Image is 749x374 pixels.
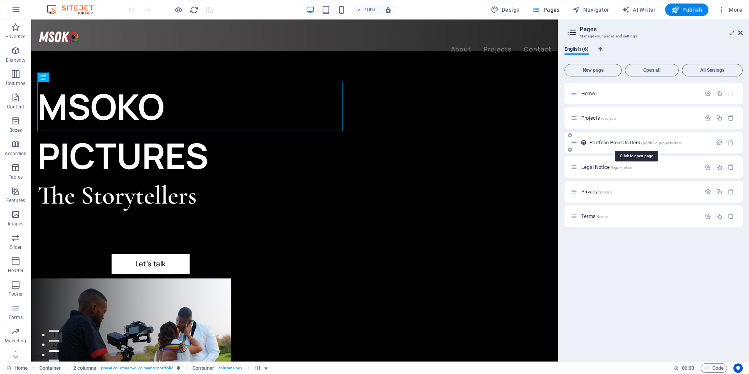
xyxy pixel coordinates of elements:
div: Remove [728,115,734,121]
p: Features [6,197,25,204]
div: Duplicate [716,90,722,97]
span: /privacy [598,190,612,194]
h6: 100% [364,5,377,14]
span: Click to select. Double-click to edit [73,363,97,373]
span: Open all [628,68,675,73]
i: On resize automatically adjust zoom level to fit chosen device. [385,6,392,13]
button: More [715,4,745,16]
span: Click to open page [581,189,612,195]
button: AI Writer [619,4,659,16]
button: New page [564,64,622,76]
div: Remove [728,188,734,195]
span: . preset-columns-two-v2-banner-portfolio [99,363,174,373]
a: Click to cancel selection. Double-click to open Pages [6,363,28,373]
span: /projects [601,116,616,121]
div: Privacy/privacy [579,189,701,194]
div: Settings [705,115,711,121]
span: New page [568,68,618,73]
p: Favorites [5,34,25,40]
button: 100% [353,5,380,14]
div: Settings [716,139,722,146]
p: Boxes [9,127,22,133]
i: Reload page [190,5,199,14]
i: Element contains an animation [264,366,268,370]
div: Settings [705,164,711,170]
span: . columns-box [217,363,242,373]
button: Design [488,4,523,16]
div: Language Tabs [564,46,743,61]
button: Pages [529,4,563,16]
div: Design (Ctrl+Alt+Y) [488,4,523,16]
span: Click to select. Double-click to edit [39,363,61,373]
i: This element is a customizable preset [177,366,180,370]
div: This layout is used as a template for all items (e.g. a blog post) of this collection. The conten... [580,139,587,146]
span: Code [704,363,724,373]
button: Publish [665,4,708,16]
p: Images [8,221,24,227]
button: 3 [18,330,28,332]
button: Code [701,363,727,373]
div: Settings [705,188,711,195]
button: Navigator [569,4,612,16]
p: Tables [9,174,23,180]
span: More [718,6,742,14]
span: Design [491,6,520,14]
div: Duplicate [716,213,722,220]
span: /terms [596,214,608,219]
button: reload [189,5,199,14]
div: Home/ [579,91,701,96]
button: All Settings [682,64,743,76]
div: Settings [705,90,711,97]
h6: Session time [674,363,694,373]
span: English (6) [564,44,589,55]
div: Remove [728,213,734,220]
div: Terms/terms [579,214,701,219]
div: Remove [728,164,734,170]
span: Click to select. Double-click to edit [254,363,261,373]
div: Remove [728,139,734,146]
span: Click to open page [581,164,632,170]
span: /legal-notice [611,165,632,170]
div: Projects/projects [579,115,701,121]
button: 1 [18,310,28,312]
span: Publish [671,6,702,14]
p: Header [8,268,23,274]
div: Legal Notice/legal-notice [579,165,701,170]
span: / [596,92,597,96]
span: Portfolio Projects Item [589,140,682,145]
button: 2 [18,320,28,322]
span: Click to open page [581,115,616,121]
p: Elements [6,57,26,63]
img: Editor Logo [45,5,103,14]
span: /portfolio-projects-item [641,141,682,145]
button: 4 [18,340,28,342]
p: Forms [9,314,23,321]
span: Click to open page [581,213,608,219]
span: 00 00 [682,363,694,373]
h3: Manage your pages and settings [580,33,727,40]
span: Click to open page [581,90,597,96]
nav: breadcrumb [39,363,268,373]
div: Portfolio Projects Item/portfolio-projects-item [587,140,712,145]
p: Marketing [5,338,26,344]
p: Slider [10,244,22,250]
button: Open all [625,64,679,76]
button: Usercentrics [733,363,743,373]
span: All Settings [685,68,739,73]
span: Click to select. Double-click to edit [192,363,214,373]
p: Content [7,104,24,110]
div: The startpage cannot be deleted [728,90,734,97]
div: Settings [705,213,711,220]
p: Columns [6,80,25,87]
span: AI Writer [622,6,656,14]
h2: Pages [580,26,743,33]
div: Duplicate [716,164,722,170]
button: Click here to leave preview mode and continue editing [174,5,183,14]
p: Accordion [5,151,27,157]
span: : [687,365,689,371]
div: Duplicate [716,115,722,121]
span: Navigator [572,6,609,14]
p: Footer [9,291,23,297]
span: Pages [532,6,559,14]
div: Duplicate [716,188,722,195]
